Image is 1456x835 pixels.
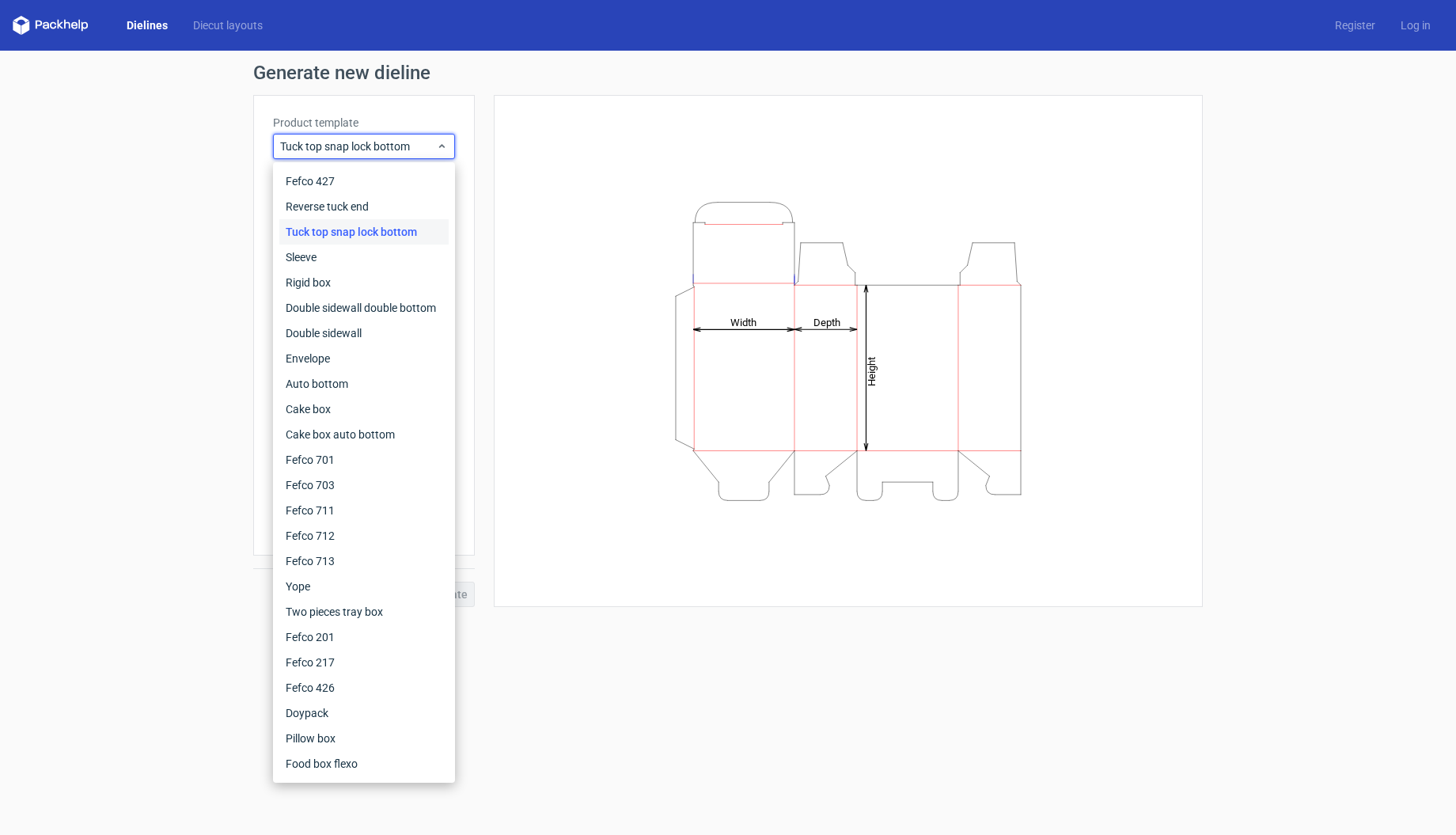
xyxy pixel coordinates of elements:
[279,295,449,321] div: Double sidewall double bottom
[279,194,449,219] div: Reverse tuck end
[280,139,436,154] span: Tuck top snap lock bottom
[279,624,449,650] div: Fefco 201
[279,422,449,447] div: Cake box auto bottom
[1322,17,1388,33] a: Register
[279,346,449,371] div: Envelope
[279,726,449,751] div: Pillow box
[279,751,449,776] div: Food box flexo
[279,371,449,397] div: Auto bottom
[180,17,275,33] a: Diecut layouts
[279,473,449,498] div: Fefco 703
[730,316,756,328] tspan: Width
[866,356,878,385] tspan: Height
[279,321,449,346] div: Double sidewall
[1388,17,1443,33] a: Log in
[279,523,449,548] div: Fefco 712
[813,316,840,328] tspan: Depth
[279,270,449,295] div: Rigid box
[279,650,449,675] div: Fefco 217
[279,169,449,194] div: Fefco 427
[279,498,449,523] div: Fefco 711
[279,245,449,270] div: Sleeve
[253,63,1203,82] h1: Generate new dieline
[114,17,180,33] a: Dielines
[279,548,449,574] div: Fefco 713
[279,447,449,473] div: Fefco 701
[279,700,449,726] div: Doypack
[279,675,449,700] div: Fefco 426
[279,219,449,245] div: Tuck top snap lock bottom
[273,115,455,131] label: Product template
[279,574,449,599] div: Yope
[279,599,449,624] div: Two pieces tray box
[279,397,449,422] div: Cake box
